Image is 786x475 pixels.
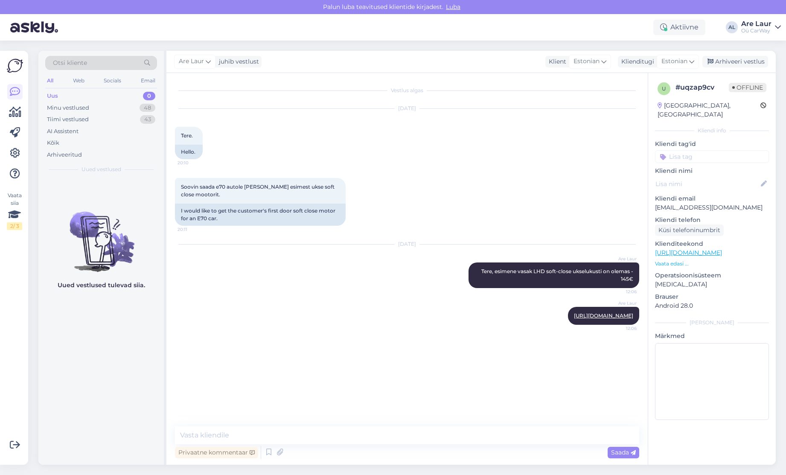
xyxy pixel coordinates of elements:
div: Küsi telefoninumbrit [655,224,724,236]
p: Klienditeekond [655,239,769,248]
img: No chats [38,196,164,273]
span: 12:06 [605,288,637,295]
img: Askly Logo [7,58,23,74]
p: Märkmed [655,332,769,341]
p: Operatsioonisüsteem [655,271,769,280]
div: # uqzap9cv [675,82,729,93]
span: 12:06 [605,325,637,332]
div: 48 [140,104,155,112]
div: Klienditugi [618,57,654,66]
span: Tere. [181,132,193,139]
div: AI Assistent [47,127,79,136]
div: Kliendi info [655,127,769,134]
span: 20:11 [178,226,210,233]
div: Are Laur [741,20,771,27]
div: [GEOGRAPHIC_DATA], [GEOGRAPHIC_DATA] [658,101,760,119]
div: Minu vestlused [47,104,89,112]
div: All [45,75,55,86]
span: Estonian [661,57,687,66]
span: Offline [729,83,766,92]
p: Kliendi email [655,194,769,203]
input: Lisa tag [655,150,769,163]
input: Lisa nimi [655,179,759,189]
div: Privaatne kommentaar [175,447,258,458]
div: Klient [545,57,566,66]
span: Saada [611,449,636,456]
span: Luba [443,3,463,11]
div: Arhiveeri vestlus [702,56,768,67]
span: Are Laur [605,256,637,262]
div: Arhiveeritud [47,151,82,159]
a: [URL][DOMAIN_NAME] [574,312,633,319]
div: AL [726,21,738,33]
div: 43 [140,115,155,124]
div: Hello. [175,145,203,159]
p: Vaata edasi ... [655,260,769,268]
span: Are Laur [605,300,637,306]
span: u [662,85,666,92]
p: Android 28.0 [655,301,769,310]
div: I would like to get the customer's first door soft close motor for an E70 car. [175,204,346,226]
div: Web [71,75,86,86]
div: Email [139,75,157,86]
p: Kliendi tag'id [655,140,769,149]
div: [DATE] [175,240,639,248]
div: Socials [102,75,123,86]
p: Kliendi nimi [655,166,769,175]
span: 20:10 [178,160,210,166]
div: Vestlus algas [175,87,639,94]
p: Kliendi telefon [655,216,769,224]
span: Tere, esimene vasak LHD soft-close ukselukusti on olemas - 145€ [481,268,635,282]
p: Brauser [655,292,769,301]
span: Are Laur [179,57,204,66]
div: Tiimi vestlused [47,115,89,124]
div: [PERSON_NAME] [655,319,769,326]
p: [EMAIL_ADDRESS][DOMAIN_NAME] [655,203,769,212]
span: Estonian [573,57,600,66]
span: Otsi kliente [53,58,87,67]
div: Oü CarWay [741,27,771,34]
div: [DATE] [175,105,639,112]
div: Aktiivne [653,20,705,35]
div: Kõik [47,139,59,147]
p: [MEDICAL_DATA] [655,280,769,289]
p: Uued vestlused tulevad siia. [58,281,145,290]
div: 0 [143,92,155,100]
div: Uus [47,92,58,100]
a: Are LaurOü CarWay [741,20,781,34]
span: Soovin saada e70 autole [PERSON_NAME] esimest ukse soft close mootorit. [181,184,336,198]
div: 2 / 3 [7,222,22,230]
div: Vaata siia [7,192,22,230]
a: [URL][DOMAIN_NAME] [655,249,722,256]
div: juhib vestlust [215,57,259,66]
span: Uued vestlused [82,166,121,173]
